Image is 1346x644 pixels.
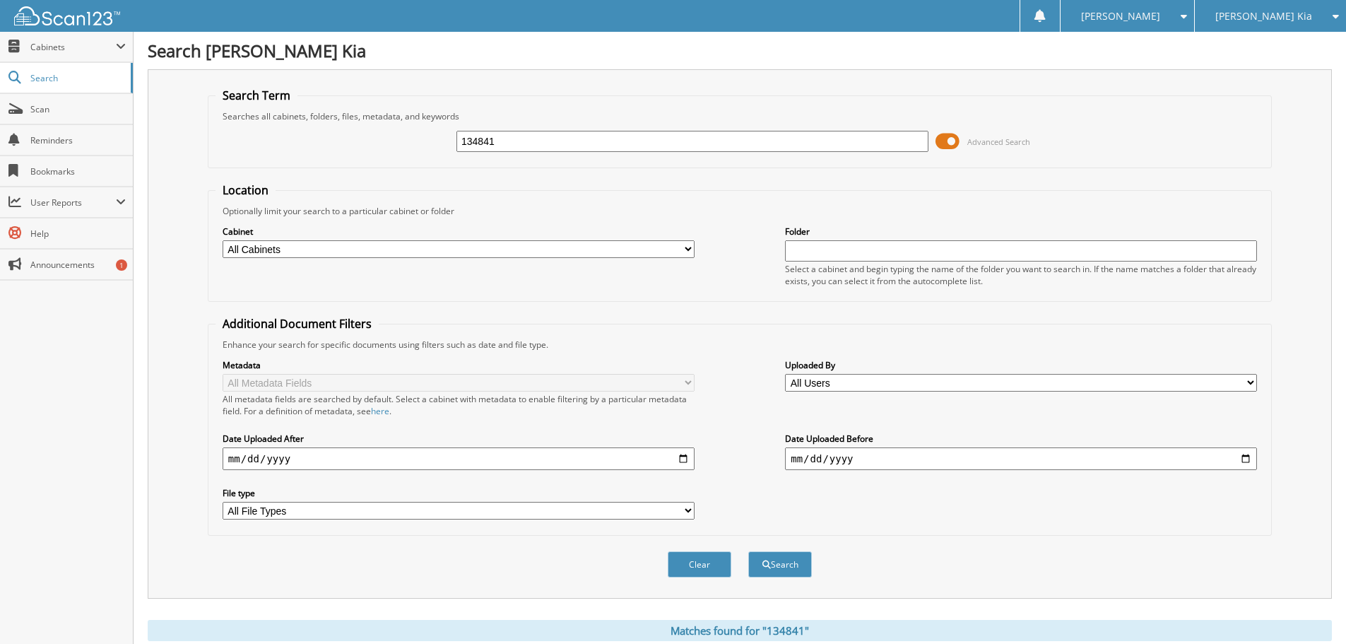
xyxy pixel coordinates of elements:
div: Matches found for "134841" [148,620,1332,641]
label: Metadata [223,359,695,371]
span: Reminders [30,134,126,146]
span: Bookmarks [30,165,126,177]
div: 1 [116,259,127,271]
span: Help [30,228,126,240]
label: Folder [785,226,1257,238]
span: Announcements [30,259,126,271]
input: end [785,447,1257,470]
button: Clear [668,551,731,578]
legend: Location [216,182,276,198]
span: Advanced Search [967,136,1030,147]
img: scan123-logo-white.svg [14,6,120,25]
span: User Reports [30,197,116,209]
div: Select a cabinet and begin typing the name of the folder you want to search in. If the name match... [785,263,1257,287]
input: start [223,447,695,470]
button: Search [748,551,812,578]
label: Date Uploaded After [223,433,695,445]
label: Date Uploaded Before [785,433,1257,445]
span: Search [30,72,124,84]
h1: Search [PERSON_NAME] Kia [148,39,1332,62]
div: Optionally limit your search to a particular cabinet or folder [216,205,1264,217]
span: [PERSON_NAME] [1081,12,1160,21]
div: Searches all cabinets, folders, files, metadata, and keywords [216,110,1264,122]
a: here [371,405,389,417]
label: Cabinet [223,226,695,238]
span: Scan [30,103,126,115]
label: File type [223,487,695,499]
span: [PERSON_NAME] Kia [1215,12,1312,21]
div: Enhance your search for specific documents using filters such as date and file type. [216,339,1264,351]
legend: Additional Document Filters [216,316,379,332]
label: Uploaded By [785,359,1257,371]
span: Cabinets [30,41,116,53]
div: All metadata fields are searched by default. Select a cabinet with metadata to enable filtering b... [223,393,695,417]
legend: Search Term [216,88,297,103]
